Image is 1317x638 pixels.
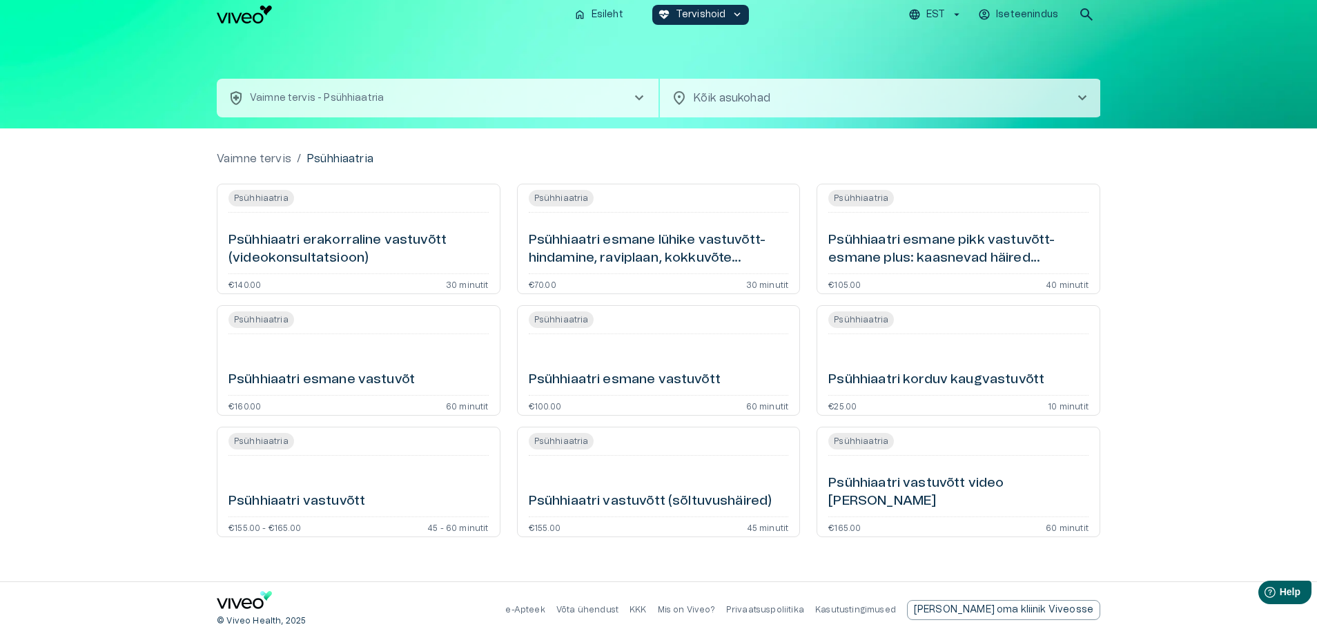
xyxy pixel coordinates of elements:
[631,90,647,106] span: chevron_right
[228,231,489,268] h6: Psühhiaatri erakorraline vastuvõtt (videokonsultatsioon)
[529,371,721,389] h6: Psühhiaatri esmane vastuvõtt
[529,401,561,409] p: €100.00
[250,91,384,106] p: Vaimne tervis - Psühhiaatria
[568,5,630,25] button: homeEsileht
[217,305,500,416] a: Open service booking details
[217,151,291,167] a: Vaimne tervis
[747,523,789,531] p: 45 minutit
[228,371,415,389] h6: Psühhiaatri esmane vastuvõt
[529,523,560,531] p: €155.00
[828,190,894,206] span: Psühhiaatria
[976,5,1062,25] button: Iseteenindus
[658,8,670,21] span: ecg_heart
[306,151,373,167] p: Psühhiaatria
[217,79,658,117] button: health_and_safetyVaimne tervis - Psühhiaatriachevron_right
[505,606,545,614] a: e-Apteek
[517,184,801,294] a: Open service booking details
[217,615,306,627] p: © Viveo Health, 2025
[907,600,1100,620] div: [PERSON_NAME] oma kliinik Viveosse
[1073,1,1100,28] button: open search modal
[228,433,294,449] span: Psühhiaatria
[217,6,272,23] img: Viveo logo
[926,8,945,22] p: EST
[228,311,294,328] span: Psühhiaatria
[529,492,772,511] h6: Psühhiaatri vastuvõtt (sõltuvushäired)
[529,311,594,328] span: Psühhiaatria
[731,8,743,21] span: keyboard_arrow_down
[652,5,750,25] button: ecg_heartTervishoidkeyboard_arrow_down
[228,90,244,106] span: health_and_safety
[671,90,687,106] span: location_on
[726,606,804,614] a: Privaatsuspoliitika
[996,8,1058,22] p: Iseteenindus
[746,280,789,288] p: 30 minutit
[1048,401,1089,409] p: 10 minutit
[529,280,556,288] p: €70.00
[228,190,294,206] span: Psühhiaatria
[217,591,272,614] a: Navigate to home page
[828,311,894,328] span: Psühhiaatria
[906,5,965,25] button: EST
[592,8,623,22] p: Esileht
[817,184,1100,294] a: Open service booking details
[815,606,896,614] a: Kasutustingimused
[217,184,500,294] a: Open service booking details
[676,8,726,22] p: Tervishoid
[1046,523,1089,531] p: 60 minutit
[517,305,801,416] a: Open service booking details
[1046,280,1089,288] p: 40 minutit
[228,523,301,531] p: €155.00 - €165.00
[297,151,301,167] p: /
[828,231,1089,268] h6: Psühhiaatri esmane pikk vastuvõtt- esmane plus: kaasnevad häired (videokonsultatsioon)
[630,606,647,614] a: KKK
[914,603,1093,617] p: [PERSON_NAME] oma kliinik Viveosse
[529,190,594,206] span: Psühhiaatria
[817,427,1100,537] a: Open service booking details
[217,6,563,23] a: Navigate to homepage
[228,401,261,409] p: €160.00
[517,427,801,537] a: Open service booking details
[427,523,489,531] p: 45 - 60 minutit
[446,401,489,409] p: 60 minutit
[693,90,1052,106] p: Kõik asukohad
[574,8,586,21] span: home
[1074,90,1091,106] span: chevron_right
[446,280,489,288] p: 30 minutit
[746,401,789,409] p: 60 minutit
[556,604,618,616] p: Võta ühendust
[228,492,365,511] h6: Psühhiaatri vastuvõtt
[828,433,894,449] span: Psühhiaatria
[1078,6,1095,23] span: search
[817,305,1100,416] a: Open service booking details
[228,280,261,288] p: €140.00
[1209,575,1317,614] iframe: Help widget launcher
[828,371,1044,389] h6: Psühhiaatri korduv kaugvastuvõtt
[907,600,1100,620] a: Send email to partnership request to viveo
[529,433,594,449] span: Psühhiaatria
[658,604,715,616] p: Mis on Viveo?
[828,401,857,409] p: €25.00
[828,523,861,531] p: €165.00
[828,280,861,288] p: €105.00
[529,231,789,268] h6: Psühhiaatri esmane lühike vastuvõtt- hindamine, raviplaan, kokkuvõte (videokonsultatsioon)
[828,474,1089,511] h6: Psühhiaatri vastuvõtt video [PERSON_NAME]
